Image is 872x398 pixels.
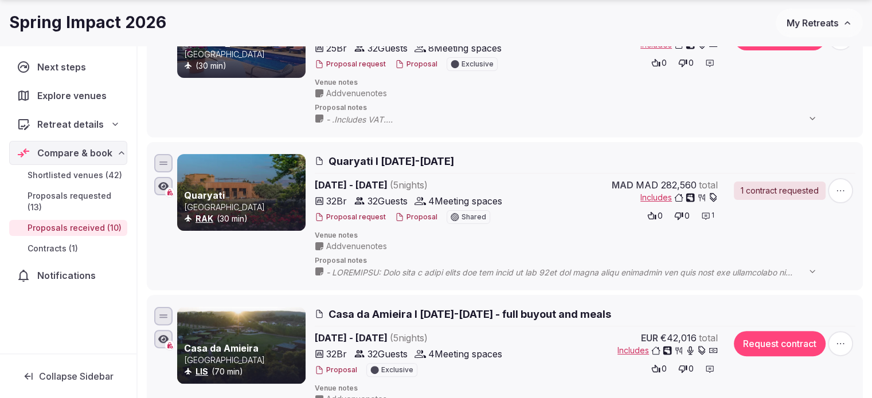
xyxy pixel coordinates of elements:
[641,331,658,345] span: EUR
[326,347,347,361] span: 32 Br
[326,41,347,55] span: 25 Br
[37,89,111,103] span: Explore venues
[195,213,213,224] button: RAK
[367,347,408,361] span: 32 Guests
[315,103,855,113] span: Proposal notes
[9,55,127,79] a: Next steps
[644,208,666,224] button: 0
[636,178,697,192] span: MAD 282,560
[689,57,694,69] span: 0
[390,179,428,191] span: ( 5 night s )
[184,190,225,201] a: Quaryati
[315,60,386,69] button: Proposal request
[195,366,208,377] button: LIS
[37,269,100,282] span: Notifications
[367,194,408,208] span: 32 Guests
[689,363,694,375] span: 0
[9,220,127,236] a: Proposals received (10)
[329,307,611,321] span: Casa da Amieira I [DATE]-[DATE] - full buyout and meals
[184,49,303,60] p: [GEOGRAPHIC_DATA]
[381,367,413,373] span: Exclusive
[675,361,697,377] button: 0
[28,190,123,213] span: Proposals requested (13)
[184,342,259,354] a: Casa da Amieira
[326,88,387,99] span: Add venue notes
[184,37,262,48] a: [PERSON_NAME]
[184,213,303,224] div: (30 min)
[367,41,408,55] span: 32 Guests
[9,364,127,389] button: Collapse Sidebar
[315,331,517,345] span: [DATE] - [DATE]
[662,57,667,69] span: 0
[326,114,828,125] span: - .Includes VAT. - The accommodation details shown reflect the different rooms assigned on the fi...
[428,194,502,208] span: 4 Meeting spaces
[184,354,303,366] p: [GEOGRAPHIC_DATA]
[648,361,670,377] button: 0
[776,9,863,37] button: My Retreats
[462,214,486,220] span: Shared
[195,367,208,376] a: LIS
[315,212,386,222] button: Proposal request
[184,202,303,213] p: [GEOGRAPHIC_DATA]
[787,17,838,29] span: My Retreats
[28,222,122,234] span: Proposals received (10)
[671,208,693,224] button: 0
[699,178,718,192] span: total
[184,366,303,377] div: (70 min)
[675,55,697,71] button: 0
[395,212,437,222] button: Proposal
[315,384,855,393] span: Venue notes
[37,117,104,131] span: Retreat details
[326,267,828,278] span: - LOREMIPSU: Dolo sita c adipi elits doe tem incid ut lab 92et dol magna aliqu enimadmin ven quis...
[37,60,91,74] span: Next steps
[395,60,437,69] button: Proposal
[660,331,697,345] span: €42,016
[326,241,387,252] span: Add venue notes
[9,11,166,34] h1: Spring Impact 2026
[662,363,667,375] span: 0
[390,332,428,344] span: ( 5 night s )
[711,211,714,220] span: 1
[640,192,718,203] button: Includes
[617,345,718,356] button: Includes
[658,210,663,222] span: 0
[184,60,303,72] div: (30 min)
[9,167,127,183] a: Shortlisted venues (42)
[612,178,634,192] span: MAD
[9,263,127,287] a: Notifications
[685,210,690,222] span: 0
[9,188,127,215] a: Proposals requested (13)
[734,331,826,356] button: Request contract
[734,182,826,200] a: 1 contract requested
[428,347,502,361] span: 4 Meeting spaces
[315,78,855,88] span: Venue notes
[37,146,112,160] span: Compare & book
[39,371,114,382] span: Collapse Sidebar
[9,241,127,257] a: Contracts (1)
[28,243,78,254] span: Contracts (1)
[699,331,718,345] span: total
[28,170,122,181] span: Shortlisted venues (42)
[315,365,357,375] button: Proposal
[462,61,494,68] span: Exclusive
[315,256,855,266] span: Proposal notes
[195,214,213,223] a: RAK
[329,154,454,168] span: Quaryati I [DATE]-[DATE]
[315,231,855,241] span: Venue notes
[9,84,127,108] a: Explore venues
[315,178,517,192] span: [DATE] - [DATE]
[428,41,502,55] span: 8 Meeting spaces
[326,194,347,208] span: 32 Br
[648,55,670,71] button: 0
